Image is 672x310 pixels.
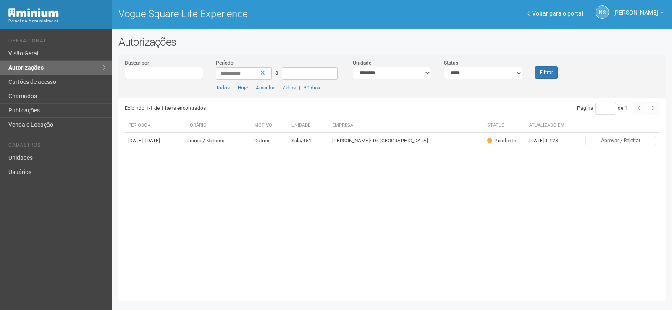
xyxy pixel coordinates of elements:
span: Página de 1 [577,105,627,111]
th: Motivo [251,119,288,133]
a: Todos [216,85,230,91]
a: 7 dias [282,85,296,91]
td: [PERSON_NAME]/ Dr. [GEOGRAPHIC_DATA] [329,133,484,149]
img: Minium [8,8,59,17]
span: | [233,85,234,91]
li: Cadastros [8,142,106,151]
a: Voltar para o portal [527,10,583,17]
a: 30 dias [304,85,320,91]
a: Hoje [238,85,248,91]
th: Empresa [329,119,484,133]
th: Unidade [288,119,329,133]
th: Atualizado em [526,119,572,133]
div: Pendente [487,137,516,144]
div: Painel do Administrador [8,17,106,25]
h1: Vogue Square Life Experience [118,8,386,19]
a: NS [596,5,609,19]
span: - [DATE] [143,138,160,143]
td: Diurno / Noturno [183,133,251,149]
span: | [251,85,252,91]
button: Filtrar [535,66,558,79]
td: [DATE] 12:28 [526,133,572,149]
span: | [299,85,300,91]
td: Sala/451 [288,133,329,149]
span: | [278,85,279,91]
li: Operacional [8,38,106,47]
label: Status [444,59,458,67]
th: Status [484,119,526,133]
label: Buscar por [125,59,149,67]
a: [PERSON_NAME] [613,10,664,17]
th: Horário [183,119,251,133]
button: Aprovar / Rejeitar [585,136,656,145]
span: Nicolle Silva [613,1,658,16]
span: a [275,69,278,76]
a: Amanhã [256,85,274,91]
td: [DATE] [125,133,183,149]
label: Unidade [353,59,371,67]
h2: Autorizações [118,36,666,48]
th: Período [125,119,183,133]
div: Exibindo 1-1 de 1 itens encontrados [125,102,389,115]
td: Outros [251,133,288,149]
label: Período [216,59,234,67]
